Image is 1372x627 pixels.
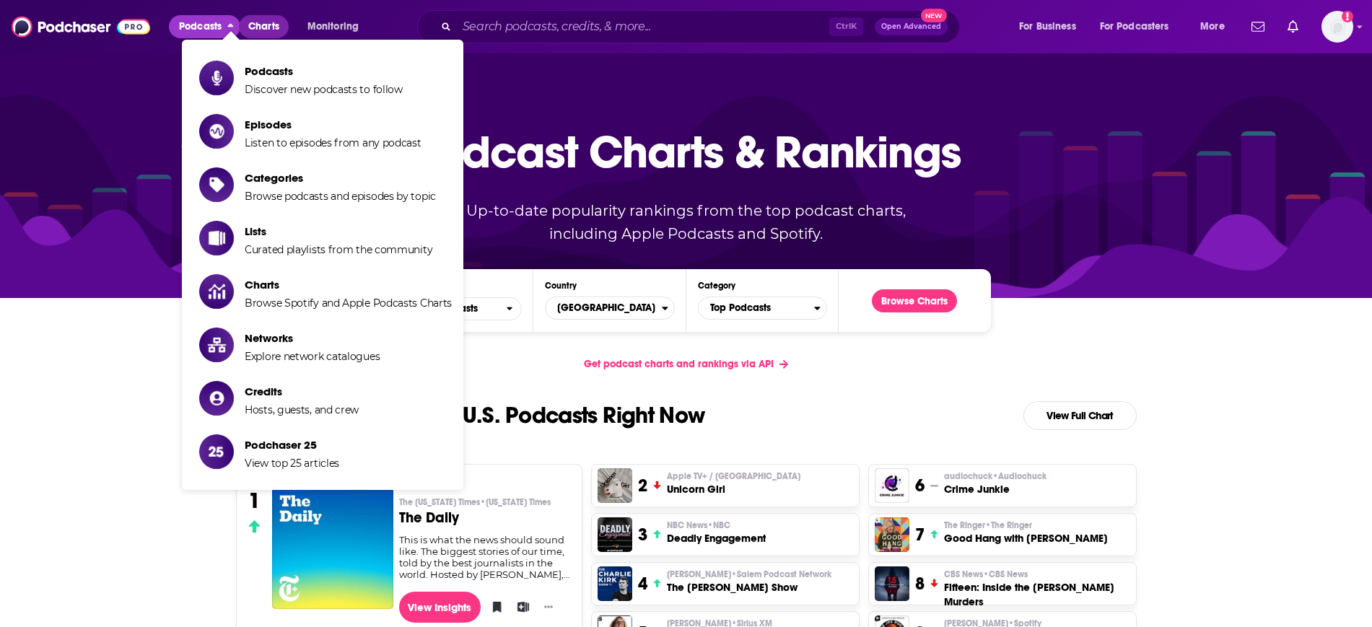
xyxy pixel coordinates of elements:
img: Podchaser - Follow, Share and Rate Podcasts [12,13,150,40]
h3: 1 [248,488,261,514]
span: Lists [245,224,432,238]
p: The Ringer • The Ringer [944,519,1108,531]
span: Browse Spotify and Apple Podcasts Charts [245,297,452,310]
img: Good Hang with Amy Poehler [875,517,909,552]
span: Podcasts [179,17,222,37]
h3: 3 [638,524,647,545]
span: • CBS News [983,569,1028,579]
button: Bookmark Podcast [486,596,501,618]
a: Crime Junkie [875,468,909,503]
span: Credits [245,385,359,398]
span: New [921,9,947,22]
button: open menu [1190,15,1243,38]
button: Add to List [512,596,527,618]
a: NBC News•NBCDeadly Engagement [667,519,766,545]
span: Podchaser 25 [245,438,339,452]
button: Browse Charts [872,289,957,312]
a: [PERSON_NAME]•Salem Podcast NetworkThe [PERSON_NAME] Show [667,569,831,595]
span: Hosts, guests, and crew [245,403,359,416]
a: Get podcast charts and rankings via API [572,346,800,382]
span: Charts [245,278,452,291]
h3: 6 [915,475,925,496]
p: audiochuck • Audiochuck [944,470,1047,482]
span: Top Podcasts [699,296,814,320]
span: • Salem Podcast Network [731,569,831,579]
a: Show notifications dropdown [1246,14,1270,39]
span: Monitoring [307,17,359,37]
span: Listen to episodes from any podcast [245,136,421,149]
img: Deadly Engagement [598,517,632,552]
span: Discover new podcasts to follow [245,83,403,96]
p: Apple TV+ / Seven Hills [667,470,800,482]
span: More [1200,17,1225,37]
img: Fifteen: Inside the Daniel Marsh Murders [875,566,909,601]
p: The New York Times • New York Times [399,496,570,508]
span: Episodes [245,118,421,131]
span: NBC News [667,519,730,531]
a: Charts [239,15,288,38]
a: Apple TV+ / [GEOGRAPHIC_DATA]Unicorn Girl [667,470,800,496]
span: Curated playlists from the community [245,243,432,256]
a: The Daily [272,488,393,608]
button: Show profile menu [1321,11,1353,43]
p: Podcast Charts & Rankings [411,105,961,198]
span: Charts [248,17,279,37]
span: CBS News [944,569,1028,580]
span: Logged in as SimonElement [1321,11,1353,43]
span: [PERSON_NAME] [667,569,831,580]
h3: 2 [638,475,647,496]
div: This is what the news should sound like. The biggest stories of our time, told by the best journa... [399,534,570,580]
p: Charlie Kirk • Salem Podcast Network [667,569,831,580]
span: • Audiochuck [992,471,1047,481]
span: The Ringer [944,519,1032,531]
div: Search podcasts, credits, & more... [431,10,974,43]
h3: The [PERSON_NAME] Show [667,580,831,595]
img: User Profile [1321,11,1353,43]
img: The Daily [272,488,393,609]
a: View Full Chart [1023,401,1137,430]
a: View Insights [399,592,481,623]
button: open menu [297,15,377,38]
span: Apple TV+ / [GEOGRAPHIC_DATA] [667,470,800,482]
p: Updated: [DATE] [224,440,1148,454]
span: The [US_STATE] Times [399,496,551,508]
span: For Podcasters [1100,17,1169,37]
span: Get podcast charts and rankings via API [584,358,774,370]
a: The Charlie Kirk Show [598,566,632,601]
button: open menu [1091,15,1190,38]
h3: 7 [915,524,925,545]
img: Unicorn Girl [598,468,632,503]
span: Explore network catalogues [245,350,380,363]
h3: Good Hang with [PERSON_NAME] [944,531,1108,545]
a: CBS News•CBS NewsFifteen: Inside the [PERSON_NAME] Murders [944,569,1130,609]
span: Podcasts [245,64,403,78]
h3: Deadly Engagement [667,531,766,545]
button: Categories [698,297,827,320]
span: • NBC [707,520,730,530]
span: [GEOGRAPHIC_DATA] [546,296,661,320]
span: Categories [245,171,436,185]
a: audiochuck•AudiochuckCrime Junkie [944,470,1047,496]
p: NBC News • NBC [667,519,766,531]
button: Countries [545,297,674,320]
span: View top 25 articles [245,457,339,470]
span: Browse podcasts and episodes by topic [245,190,436,203]
a: The Ringer•The RingerGood Hang with [PERSON_NAME] [944,519,1108,545]
span: • The Ringer [985,520,1032,530]
p: Up-to-date popularity rankings from the top podcast charts, including Apple Podcasts and Spotify. [438,199,935,245]
p: CBS News • CBS News [944,569,1130,580]
a: Show notifications dropdown [1282,14,1304,39]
